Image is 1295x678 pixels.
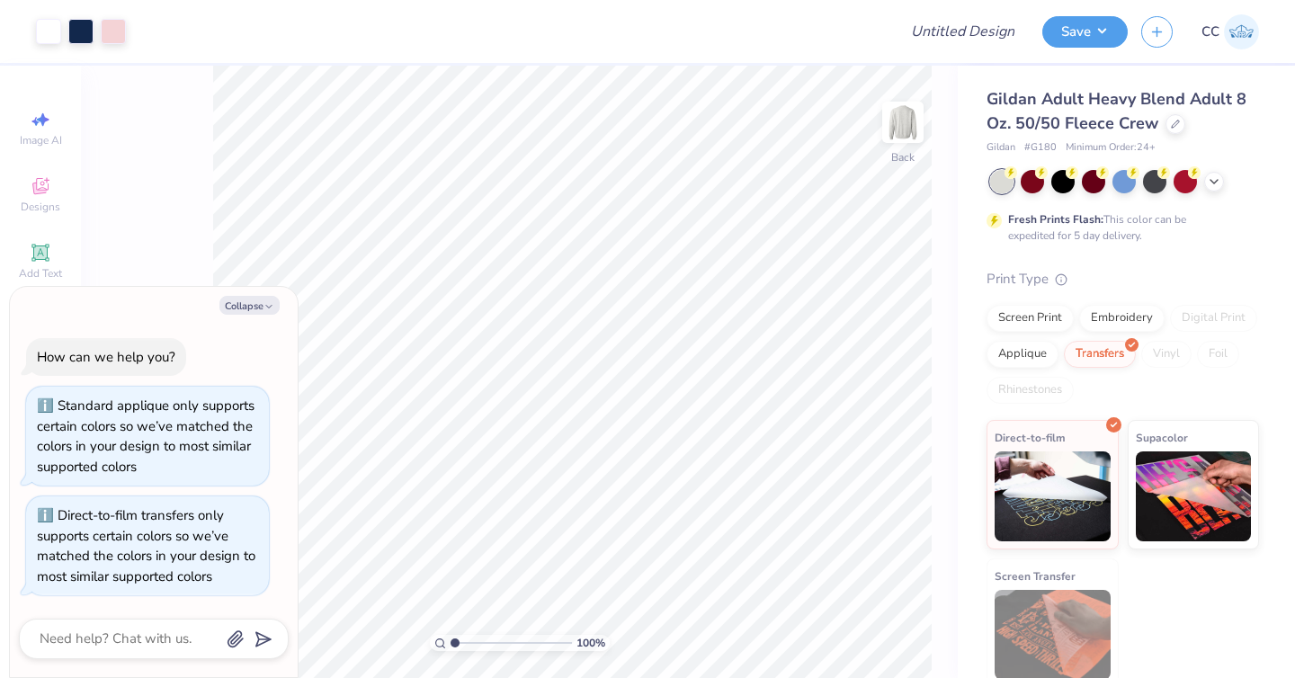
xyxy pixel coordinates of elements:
span: Designs [21,200,60,214]
span: Gildan [987,140,1015,156]
img: Supacolor [1136,451,1252,541]
div: Print Type [987,269,1259,290]
span: Gildan Adult Heavy Blend Adult 8 Oz. 50/50 Fleece Crew [987,88,1246,134]
span: CC [1201,22,1219,42]
span: # G180 [1024,140,1057,156]
button: Save [1042,16,1128,48]
a: CC [1201,14,1259,49]
div: Transfers [1064,341,1136,368]
div: Standard applique only supports certain colors so we’ve matched the colors in your design to most... [37,397,255,476]
button: Collapse [219,296,280,315]
span: Screen Transfer [995,566,1076,585]
span: Supacolor [1136,428,1188,447]
div: Foil [1197,341,1239,368]
div: Rhinestones [987,377,1074,404]
div: Embroidery [1079,305,1165,332]
span: Image AI [20,133,62,147]
span: Minimum Order: 24 + [1066,140,1156,156]
img: Cyril Cabanete [1224,14,1259,49]
strong: Fresh Prints Flash: [1008,212,1103,227]
div: This color can be expedited for 5 day delivery. [1008,211,1229,244]
div: Direct-to-film transfers only supports certain colors so we’ve matched the colors in your design ... [37,506,255,585]
input: Untitled Design [897,13,1029,49]
div: Screen Print [987,305,1074,332]
span: 100 % [576,635,605,651]
span: Add Text [19,266,62,281]
span: Direct-to-film [995,428,1066,447]
img: Back [885,104,921,140]
div: Vinyl [1141,341,1192,368]
div: Back [891,149,915,165]
div: How can we help you? [37,348,175,366]
div: Applique [987,341,1058,368]
img: Direct-to-film [995,451,1111,541]
div: Digital Print [1170,305,1257,332]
